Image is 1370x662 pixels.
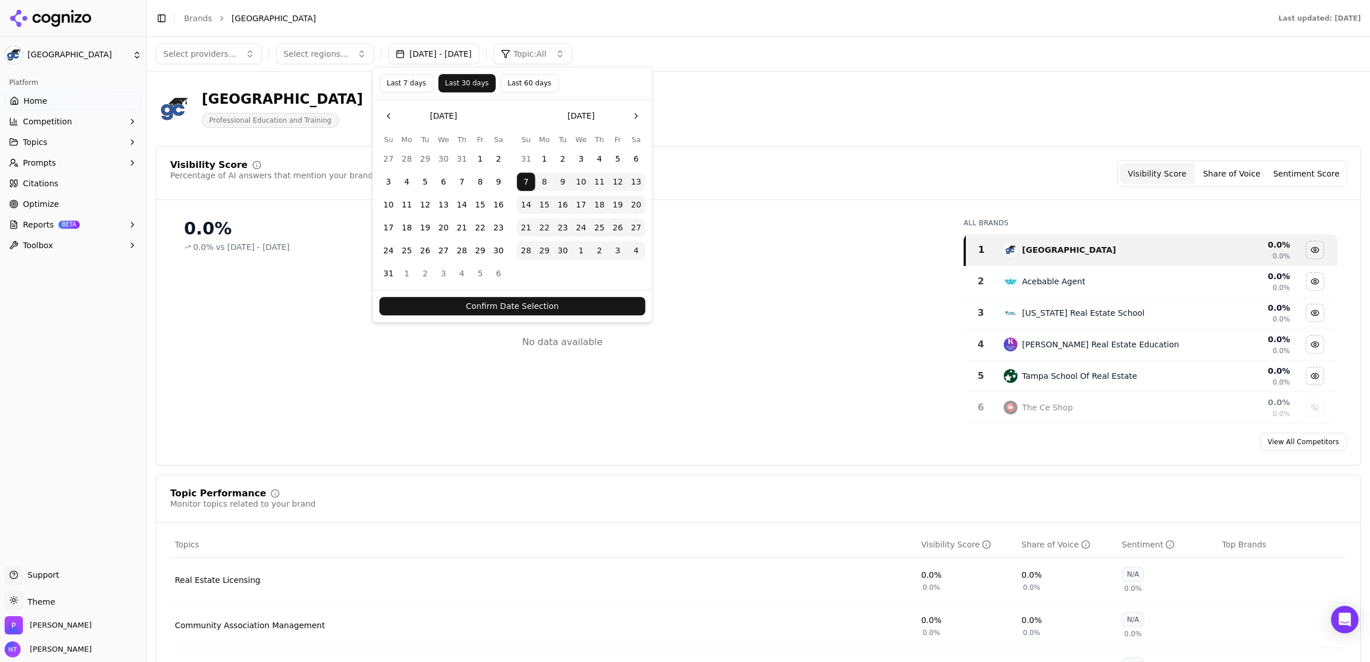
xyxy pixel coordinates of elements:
button: Friday, September 5th, 2025 [609,150,627,168]
span: Reports [23,219,54,230]
button: Tuesday, August 12th, 2025 [416,195,435,214]
div: Acebable Agent [1022,276,1085,287]
th: Saturday [627,134,645,145]
div: Share of Voice [1021,539,1090,550]
button: Thursday, August 28th, 2025 [453,241,471,260]
span: [GEOGRAPHIC_DATA] [232,13,316,24]
span: 0.0% [1124,629,1142,639]
img: tampa school of real estate [1004,369,1017,383]
button: Friday, August 22nd, 2025 [471,218,490,237]
button: Saturday, September 20th, 2025, selected [627,195,645,214]
a: Citations [5,174,142,193]
button: Saturday, September 27th, 2025, selected [627,218,645,237]
img: kaplan real estate education [1004,338,1017,351]
div: 6 [969,401,992,414]
th: Friday [609,134,627,145]
div: Sentiment [1122,539,1175,550]
div: [GEOGRAPHIC_DATA] [1022,244,1116,256]
button: Saturday, August 9th, 2025 [490,173,508,191]
button: Tuesday, September 2nd, 2025 [416,264,435,283]
button: Friday, September 19th, 2025, selected [609,195,627,214]
button: Open organization switcher [5,616,92,634]
button: Sunday, August 17th, 2025 [379,218,398,237]
button: Saturday, September 6th, 2025 [490,264,508,283]
div: 2 [969,275,992,288]
a: Brands [184,14,212,23]
img: Perrill [5,616,23,634]
div: 3 [969,306,992,320]
div: 5 [969,369,992,383]
span: Prompts [23,157,56,169]
button: Tuesday, September 30th, 2025, selected [554,241,572,260]
button: Thursday, September 4th, 2025 [453,264,471,283]
button: Tuesday, September 23rd, 2025, selected [554,218,572,237]
span: 0.0% [1273,252,1290,261]
div: 0.0% [1021,569,1042,581]
button: Tuesday, September 9th, 2025, selected [554,173,572,191]
div: [GEOGRAPHIC_DATA] [202,90,363,108]
button: Saturday, August 2nd, 2025 [490,150,508,168]
button: Friday, October 3rd, 2025, selected [609,241,627,260]
button: Thursday, August 14th, 2025 [453,195,471,214]
a: Home [5,92,142,110]
button: Monday, September 1st, 2025 [535,150,554,168]
tr: 2acebable agentAcebable Agent0.0%0.0%Hide acebable agent data [965,266,1337,297]
span: Optimize [23,198,59,210]
button: Monday, July 28th, 2025 [398,150,416,168]
button: Visibility Score [1120,163,1195,184]
tr: 3florida real estate school[US_STATE] Real Estate School0.0%0.0%Hide florida real estate school data [965,297,1337,329]
button: Hide acebable agent data [1306,272,1324,291]
div: 0.0 % [1192,397,1290,408]
span: 0.0% [1023,583,1041,592]
button: Monday, September 29th, 2025, selected [535,241,554,260]
a: Optimize [5,195,142,213]
th: sentiment [1117,532,1218,558]
tr: 6the ce shopThe Ce Shop0.0%0.0%Show the ce shop data [965,392,1337,424]
tr: 5tampa school of real estateTampa School Of Real Estate0.0%0.0%Hide tampa school of real estate data [965,361,1337,392]
th: Monday [398,134,416,145]
button: Prompts [5,154,142,172]
div: Visibility Score [921,539,991,550]
th: Tuesday [416,134,435,145]
th: visibilityScore [917,532,1017,558]
button: Thursday, July 31st, 2025 [453,150,471,168]
img: florida real estate school [1004,306,1017,320]
button: Thursday, September 25th, 2025, selected [590,218,609,237]
th: Top Brands [1218,532,1346,558]
span: 0.0% [1273,378,1290,387]
span: Support [23,569,59,581]
div: N/A [1122,612,1144,627]
button: Competition [5,112,142,131]
span: vs [DATE] - [DATE] [216,241,290,253]
button: Wednesday, July 30th, 2025 [435,150,453,168]
button: Sunday, September 21st, 2025, selected [517,218,535,237]
div: Topic Performance [170,489,266,498]
button: Friday, August 29th, 2025 [471,241,490,260]
th: Friday [471,134,490,145]
a: Community Association Management [175,620,325,631]
span: 0.0% [1273,409,1290,418]
div: All Brands [964,218,1337,228]
nav: breadcrumb [184,13,1255,24]
button: Thursday, August 21st, 2025 [453,218,471,237]
button: Thursday, August 7th, 2025 [453,173,471,191]
button: Sunday, August 31st, 2025 [517,150,535,168]
div: 0.0 % [1192,302,1290,314]
button: Last 60 days [500,74,559,92]
button: Last 7 days [379,74,434,92]
span: Select providers... [163,48,236,60]
div: Visibility Score [170,160,248,170]
button: Friday, September 12th, 2025, selected [609,173,627,191]
span: [PERSON_NAME] [25,644,92,655]
button: Monday, September 22nd, 2025, selected [535,218,554,237]
th: Thursday [453,134,471,145]
span: 0.0% [193,241,214,253]
button: Monday, August 4th, 2025 [398,173,416,191]
button: Open user button [5,641,92,657]
button: Sunday, August 31st, 2025 [379,264,398,283]
span: 0.0% [1023,628,1041,637]
span: 0.0% [923,583,941,592]
button: Sunday, September 28th, 2025, selected [517,241,535,260]
div: N/A [1122,567,1144,582]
